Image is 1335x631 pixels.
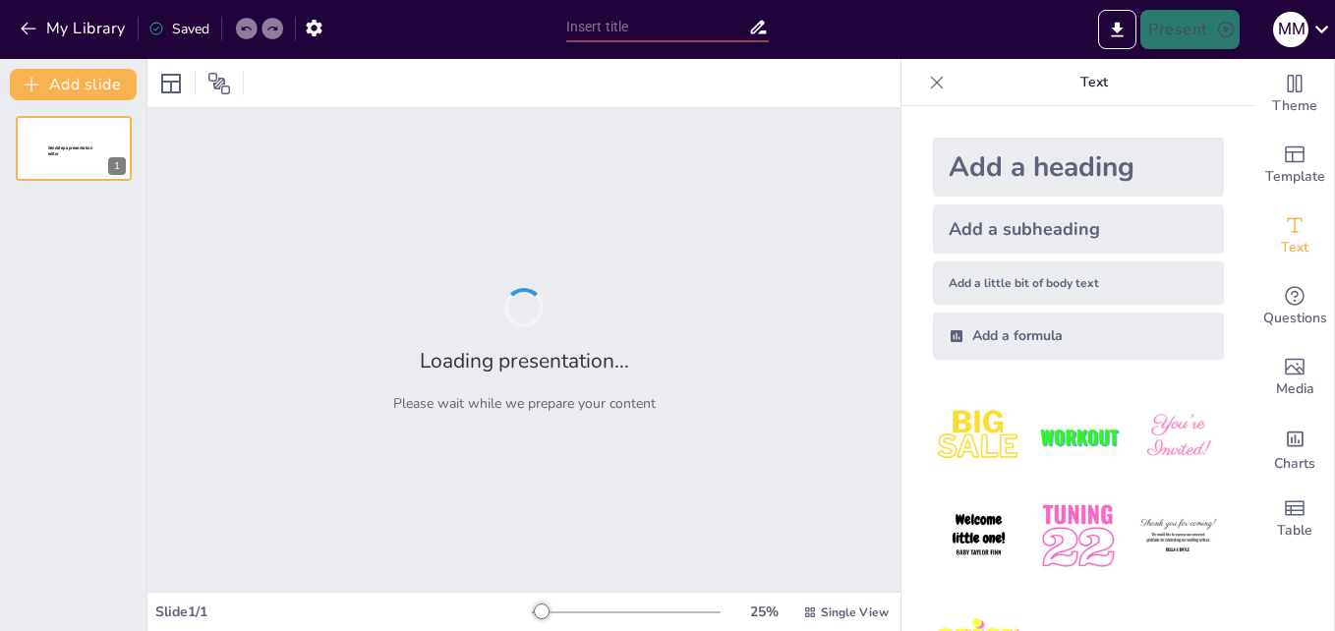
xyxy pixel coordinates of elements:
span: Table [1277,520,1312,542]
span: Position [207,72,231,95]
div: M M [1273,12,1308,47]
img: 2.jpeg [1032,391,1124,483]
span: Media [1276,378,1314,400]
span: Questions [1263,308,1327,329]
div: 25 % [740,602,787,621]
div: Add a subheading [933,204,1224,254]
img: 4.jpeg [933,490,1024,582]
div: Add text boxes [1255,201,1334,271]
h2: Loading presentation... [420,347,629,374]
div: Add a little bit of body text [933,261,1224,305]
div: Add a formula [933,313,1224,360]
img: 3.jpeg [1132,391,1224,483]
button: M M [1273,10,1308,49]
img: 5.jpeg [1032,490,1124,582]
div: 1 [16,116,132,181]
div: 1 [108,157,126,175]
span: Sendsteps presentation editor [48,145,92,156]
img: 6.jpeg [1132,490,1224,582]
span: Charts [1274,453,1315,475]
span: Theme [1272,95,1317,117]
p: Text [953,59,1236,106]
span: Single View [821,604,889,620]
div: Add ready made slides [1255,130,1334,201]
button: My Library [15,13,134,44]
span: Template [1265,166,1325,188]
p: Please wait while we prepare your content [393,394,656,413]
div: Add a heading [933,138,1224,197]
div: Slide 1 / 1 [155,602,532,621]
div: Add a table [1255,484,1334,554]
div: Layout [155,68,187,99]
button: Export to PowerPoint [1098,10,1136,49]
div: Add charts and graphs [1255,413,1334,484]
div: Get real-time input from your audience [1255,271,1334,342]
div: Add images, graphics, shapes or video [1255,342,1334,413]
img: 1.jpeg [933,391,1024,483]
div: Change the overall theme [1255,59,1334,130]
button: Add slide [10,69,137,100]
input: Insert title [566,13,748,41]
span: Text [1281,237,1308,258]
div: Saved [148,20,209,38]
button: Present [1140,10,1239,49]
